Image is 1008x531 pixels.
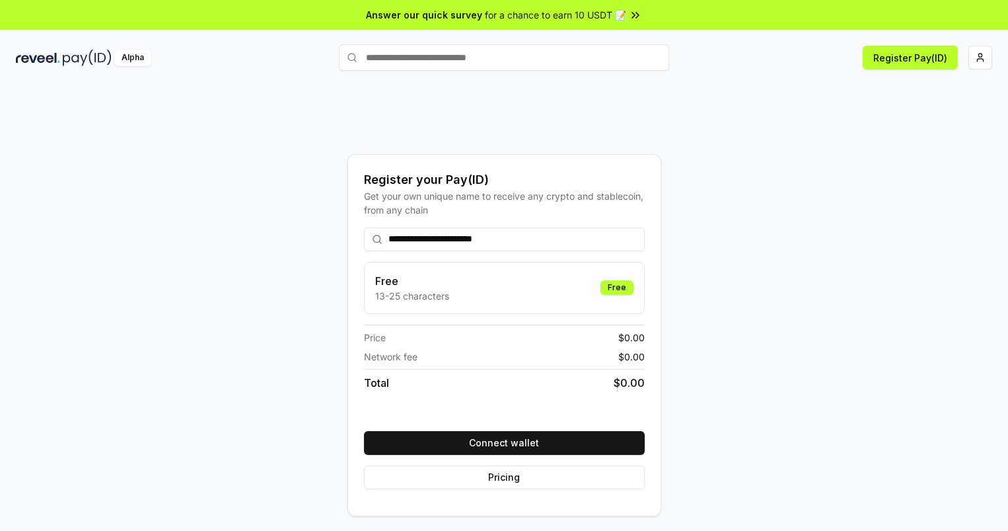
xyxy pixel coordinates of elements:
span: $ 0.00 [614,375,645,391]
button: Connect wallet [364,431,645,455]
img: pay_id [63,50,112,66]
img: reveel_dark [16,50,60,66]
div: Free [600,280,633,295]
span: Network fee [364,350,417,364]
span: Total [364,375,389,391]
div: Get your own unique name to receive any crypto and stablecoin, from any chain [364,189,645,217]
span: $ 0.00 [618,331,645,345]
button: Register Pay(ID) [863,46,958,69]
span: $ 0.00 [618,350,645,364]
h3: Free [375,273,449,289]
span: Price [364,331,386,345]
div: Alpha [114,50,151,66]
button: Pricing [364,466,645,489]
p: 13-25 characters [375,289,449,303]
span: Answer our quick survey [366,8,482,22]
div: Register your Pay(ID) [364,171,645,189]
span: for a chance to earn 10 USDT 📝 [485,8,626,22]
